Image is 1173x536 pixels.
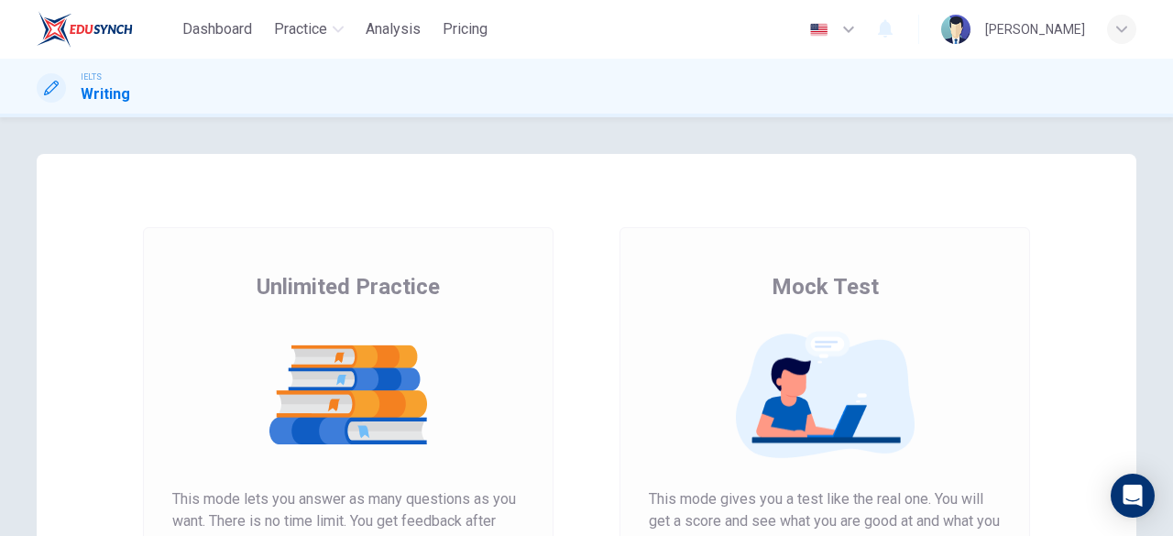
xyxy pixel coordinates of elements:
span: Practice [274,18,327,40]
span: Unlimited Practice [257,272,440,301]
div: Open Intercom Messenger [1111,474,1155,518]
button: Pricing [435,13,495,46]
span: Analysis [366,18,421,40]
h1: Writing [81,83,130,105]
button: Practice [267,13,351,46]
span: Dashboard [182,18,252,40]
button: Analysis [358,13,428,46]
span: IELTS [81,71,102,83]
span: Mock Test [772,272,879,301]
img: en [807,23,830,37]
div: [PERSON_NAME] [985,18,1085,40]
img: Profile picture [941,15,970,44]
img: EduSynch logo [37,11,133,48]
span: Pricing [443,18,488,40]
a: EduSynch logo [37,11,175,48]
button: Dashboard [175,13,259,46]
